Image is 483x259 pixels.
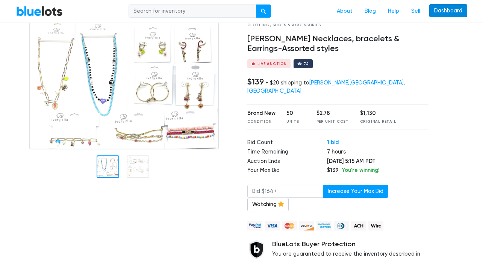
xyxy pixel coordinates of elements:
div: Original Retail [360,119,396,125]
img: ach-b7992fed28a4f97f893c574229be66187b9afb3f1a8d16a4691d3d3140a8ab00.png [351,221,366,230]
a: Dashboard [429,4,467,18]
a: Sell [405,4,426,18]
a: Watching [247,198,289,211]
td: [DATE] 5:15 AM PDT [327,157,428,167]
div: 74 [304,62,309,66]
div: $2.78 [316,109,349,117]
div: Units [286,119,305,125]
img: american_express-ae2a9f97a040b4b41f6397f7637041a5861d5f99d0716c09922aba4e24c8547d.png [316,221,332,230]
input: Bid $164+ [247,185,323,198]
img: wire-908396882fe19aaaffefbd8e17b12f2f29708bd78693273c0e28e3a24408487f.png [368,221,383,230]
img: discover-82be18ecfda2d062aad2762c1ca80e2d36a4073d45c9e0ffae68cd515fbd3d32.png [299,221,314,230]
div: Per Unit Cost [316,119,349,125]
span: You're winning! [342,167,379,173]
a: [PERSON_NAME][GEOGRAPHIC_DATA], [GEOGRAPHIC_DATA] [247,80,405,94]
div: Live Auction [257,62,287,66]
td: 7 hours [327,148,428,157]
img: diners_club-c48f30131b33b1bb0e5d0e2dbd43a8bea4cb12cb2961413e2f4250e06c020426.png [334,221,349,230]
td: Bid Count [247,139,327,148]
td: Your Max Bid [247,166,327,176]
h4: $139 [247,77,264,87]
img: buyer_protection_shield-3b65640a83011c7d3ede35a8e5a80bfdfaa6a97447f0071c1475b91a4b0b3d01.png [247,240,266,259]
div: $1,130 [360,109,396,117]
div: Condition [247,119,276,125]
h4: [PERSON_NAME] Necklaces, bracelets & Earrings-Assorted styles [247,34,429,54]
h5: BlueLots Buyer Protection [272,240,429,248]
button: Increase Your Max Bid [323,185,388,198]
img: 3f60396d-1630-4a56-88b7-32e1f3c7f0a0-1754660081.png [29,23,219,149]
a: Blog [359,4,382,18]
td: Auction Ends [247,157,327,167]
div: 50 [286,109,305,117]
div: + $20 shipping to [247,80,405,94]
div: Clothing, Shoes & Accessories [247,23,429,28]
div: Brand New [247,109,276,117]
img: mastercard-42073d1d8d11d6635de4c079ffdb20a4f30a903dc55d1612383a1b395dd17f39.png [282,221,297,230]
a: About [331,4,359,18]
a: Help [382,4,405,18]
img: paypal_credit-80455e56f6e1299e8d57f40c0dcee7b8cd4ae79b9eccbfc37e2480457ba36de9.png [247,221,262,230]
td: $139 [327,166,428,176]
a: 1 bid [327,139,339,146]
img: visa-79caf175f036a155110d1892330093d4c38f53c55c9ec9e2c3a54a56571784bb.png [265,221,280,230]
td: Time Remaining [247,148,327,157]
a: BlueLots [16,6,63,17]
input: Search for inventory [129,5,256,18]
